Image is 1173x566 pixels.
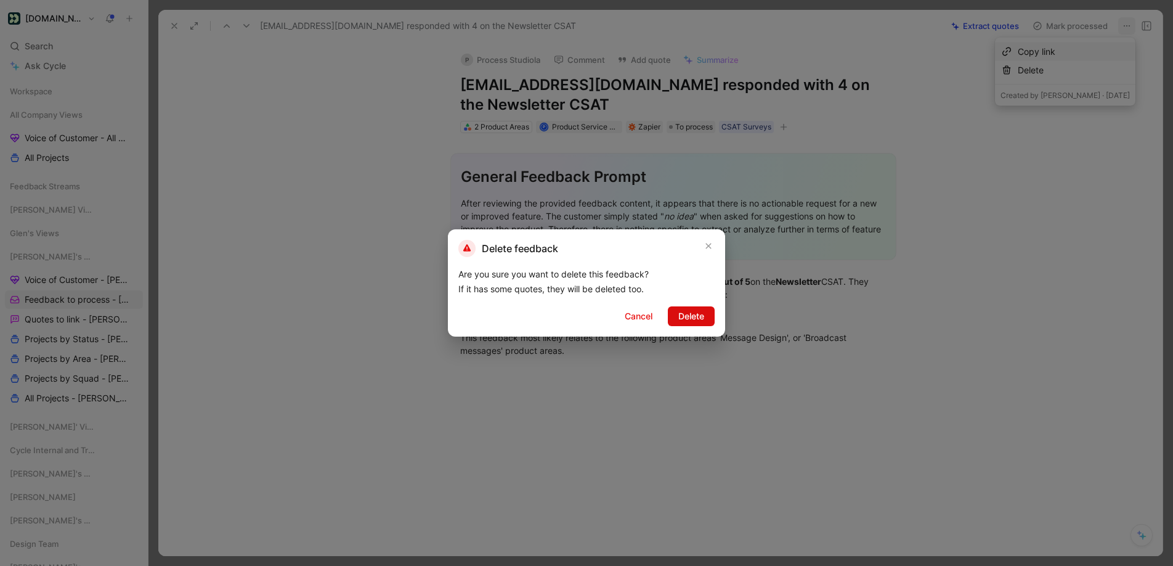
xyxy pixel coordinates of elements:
[458,240,558,257] h2: Delete feedback
[625,309,652,324] span: Cancel
[458,267,715,297] div: Are you sure you want to delete this feedback? If it has some quotes, they will be deleted too.
[668,306,715,326] button: Delete
[678,309,704,324] span: Delete
[614,306,663,326] button: Cancel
